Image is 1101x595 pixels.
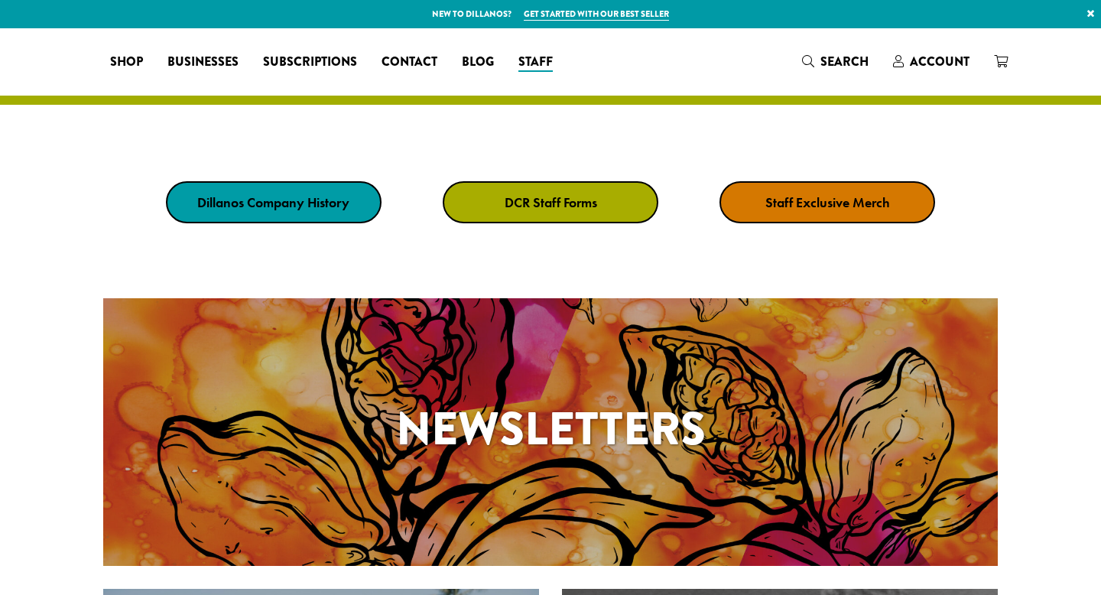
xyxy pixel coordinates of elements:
a: Dillanos Company History [166,181,382,223]
a: Staff [506,50,565,74]
a: Search [790,49,881,74]
h1: Newsletters [103,395,998,463]
a: Newsletters [103,298,998,566]
a: DCR Staff Forms [443,181,658,223]
strong: Staff Exclusive Merch [765,193,890,211]
span: Shop [110,53,143,72]
span: Contact [382,53,437,72]
strong: DCR Staff Forms [505,193,597,211]
a: Get started with our best seller [524,8,669,21]
span: Businesses [167,53,239,72]
strong: Dillanos Company History [197,193,349,211]
span: Staff [518,53,553,72]
span: Search [820,53,869,70]
a: Shop [98,50,155,74]
span: Blog [462,53,494,72]
span: Subscriptions [263,53,357,72]
a: Staff Exclusive Merch [719,181,935,223]
span: Account [910,53,969,70]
